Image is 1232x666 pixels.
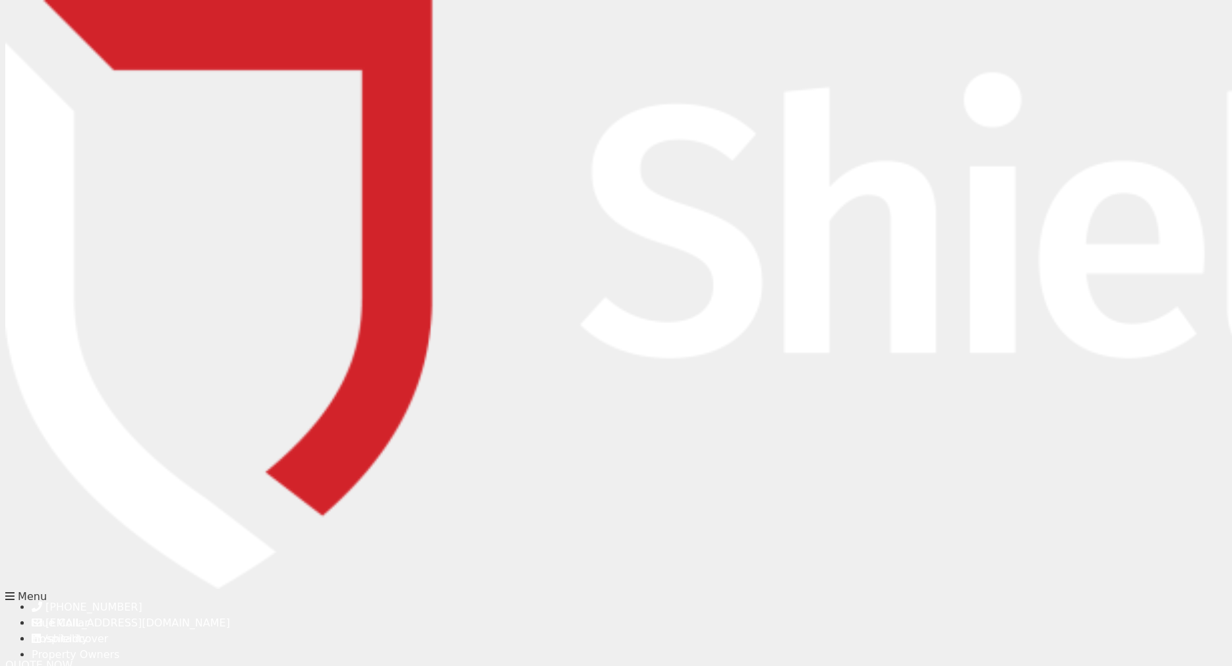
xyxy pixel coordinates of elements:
[45,601,142,613] span: [PHONE_NUMBER]
[44,632,108,645] span: /shieldcover
[32,617,230,629] a: [EMAIL_ADDRESS][DOMAIN_NAME]
[32,632,108,645] a: /shieldcover
[32,601,142,613] a: [PHONE_NUMBER]
[45,617,230,629] span: [EMAIL_ADDRESS][DOMAIN_NAME]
